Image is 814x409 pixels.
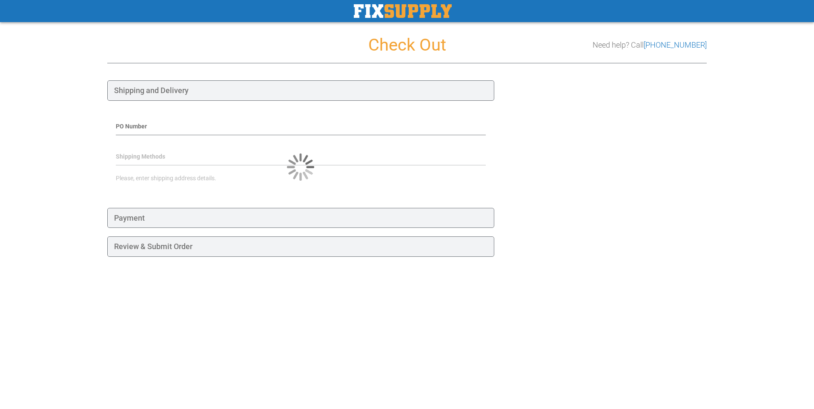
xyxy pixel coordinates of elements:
img: Fix Industrial Supply [354,4,452,18]
a: store logo [354,4,452,18]
div: Review & Submit Order [107,236,494,257]
h3: Need help? Call [593,41,707,49]
a: [PHONE_NUMBER] [644,40,707,49]
div: Payment [107,208,494,228]
div: PO Number [116,122,486,135]
img: Loading... [287,153,314,181]
div: Shipping and Delivery [107,80,494,101]
h1: Check Out [107,36,707,54]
